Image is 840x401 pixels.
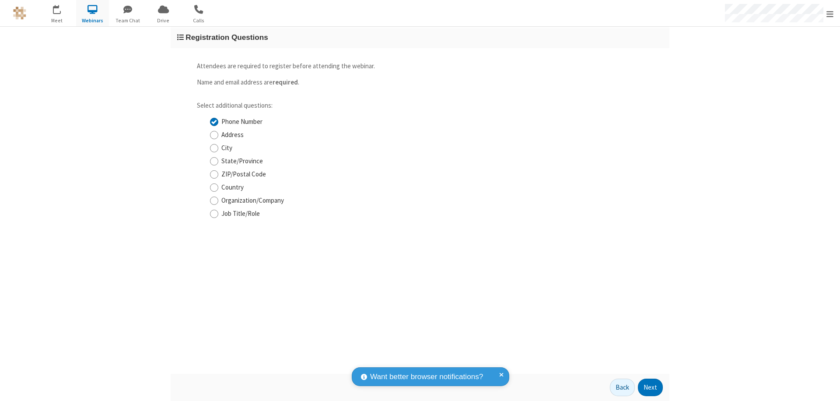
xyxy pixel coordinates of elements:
p: Select additional questions: [197,101,656,111]
img: QA Selenium DO NOT DELETE OR CHANGE [13,7,26,20]
span: Team Chat [112,17,144,25]
button: Next [638,379,663,396]
span: Calls [182,17,215,25]
label: State/Province [221,156,656,166]
label: Job Title/Role [221,209,656,219]
button: Back [610,379,635,396]
span: Webinars [76,17,109,25]
label: ZIP/Postal Code [221,169,656,179]
h3: Registration Questions [177,33,663,42]
span: Drive [147,17,180,25]
label: Phone Number [221,117,656,127]
strong: required [273,78,298,86]
label: Country [221,183,656,193]
label: City [221,143,656,153]
span: Meet [41,17,73,25]
label: Address [221,130,656,140]
p: Name and email address are . [197,77,656,88]
label: Organization/Company [221,196,656,206]
p: Attendees are required to register before attending the webinar. [197,61,656,71]
div: 2 [59,5,65,11]
span: Want better browser notifications? [370,371,483,383]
